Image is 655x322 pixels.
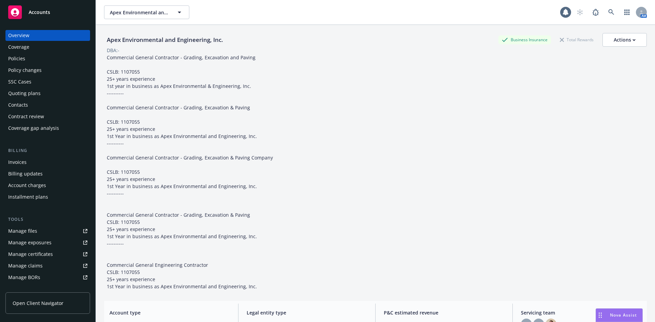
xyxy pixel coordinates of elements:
[5,65,90,76] a: Policy changes
[5,3,90,22] a: Accounts
[5,180,90,191] a: Account charges
[5,53,90,64] a: Policies
[8,168,43,179] div: Billing updates
[5,88,90,99] a: Quoting plans
[8,226,37,236] div: Manage files
[596,309,605,322] div: Drag to move
[5,226,90,236] a: Manage files
[110,9,169,16] span: Apex Environmental and Engineering, Inc.
[8,283,60,294] div: Summary of insurance
[8,42,29,52] div: Coverage
[104,35,226,44] div: Apex Environmental and Engineering, Inc.
[8,237,52,248] div: Manage exposures
[614,33,636,46] div: Actions
[29,10,50,15] span: Accounts
[610,312,637,318] span: Nova Assist
[8,65,42,76] div: Policy changes
[573,5,587,19] a: Start snowing
[605,5,618,19] a: Search
[8,30,29,41] div: Overview
[5,42,90,52] a: Coverage
[8,53,25,64] div: Policies
[5,76,90,87] a: SSC Cases
[5,283,90,294] a: Summary of insurance
[5,272,90,283] a: Manage BORs
[5,30,90,41] a: Overview
[5,237,90,248] a: Manage exposures
[5,99,90,110] a: Contacts
[620,5,634,19] a: Switch app
[247,309,367,316] span: Legal entity type
[5,157,90,168] a: Invoices
[8,99,28,110] div: Contacts
[8,88,41,99] div: Quoting plans
[602,33,647,47] button: Actions
[5,260,90,271] a: Manage claims
[384,309,504,316] span: P&C estimated revenue
[8,111,44,122] div: Contract review
[5,111,90,122] a: Contract review
[8,157,27,168] div: Invoices
[5,147,90,154] div: Billing
[5,216,90,223] div: Tools
[5,123,90,134] a: Coverage gap analysis
[5,168,90,179] a: Billing updates
[8,260,43,271] div: Manage claims
[8,191,48,202] div: Installment plans
[8,123,59,134] div: Coverage gap analysis
[5,191,90,202] a: Installment plans
[498,35,551,44] div: Business Insurance
[8,272,40,283] div: Manage BORs
[8,76,31,87] div: SSC Cases
[5,249,90,260] a: Manage certificates
[110,309,230,316] span: Account type
[589,5,602,19] a: Report a Bug
[8,180,46,191] div: Account charges
[596,308,643,322] button: Nova Assist
[104,5,189,19] button: Apex Environmental and Engineering, Inc.
[13,300,63,307] span: Open Client Navigator
[107,54,273,290] span: Commercial General Contractor - Grading, Excavation and Paving CSLB: 1107055 25+ years experience...
[521,309,641,316] span: Servicing team
[8,249,53,260] div: Manage certificates
[556,35,597,44] div: Total Rewards
[107,47,119,54] div: DBA: -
